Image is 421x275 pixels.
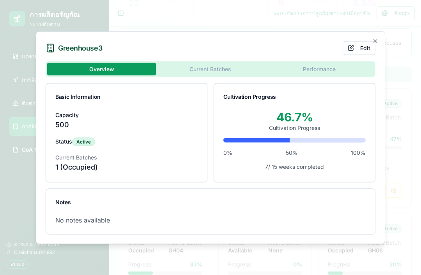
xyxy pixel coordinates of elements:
label: Status [55,138,72,144]
p: No notes available [55,215,366,224]
span: 0% [223,149,232,156]
p: 500 [55,119,198,130]
button: Current Batches [156,63,265,75]
h2: Greenhouse 3 [46,43,102,53]
p: Cultivation Progress [223,124,366,131]
span: 100% [351,149,366,156]
button: Edit [343,41,375,55]
button: Performance [265,63,374,75]
div: Cultivation Progress [223,93,366,100]
div: 7 / 15 weeks completed [223,163,366,170]
span: 50% [286,149,298,156]
label: Capacity [55,111,79,118]
div: Basic Information [55,93,198,100]
div: Active [72,137,95,146]
label: Current Batches [55,154,97,160]
button: Overview [47,63,156,75]
p: 46.7 % [223,110,366,124]
p: 1 (Occupied) [55,161,198,172]
div: Notes [55,198,366,206]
